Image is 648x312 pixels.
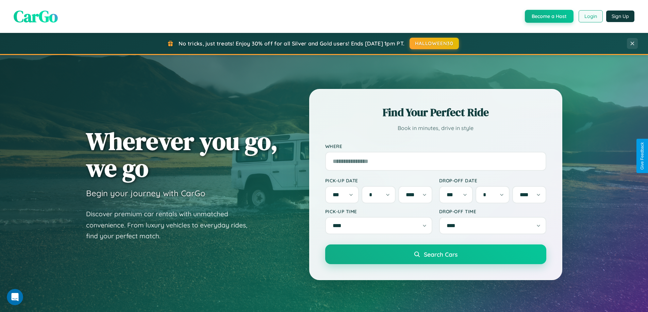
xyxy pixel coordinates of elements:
[325,105,546,120] h2: Find Your Perfect Ride
[325,143,546,149] label: Where
[325,244,546,264] button: Search Cars
[325,208,432,214] label: Pick-up Time
[439,208,546,214] label: Drop-off Time
[606,11,634,22] button: Sign Up
[424,251,458,258] span: Search Cars
[439,178,546,183] label: Drop-off Date
[86,188,205,198] h3: Begin your journey with CarGo
[525,10,574,23] button: Become a Host
[14,5,58,27] span: CarGo
[325,178,432,183] label: Pick-up Date
[640,142,645,170] div: Give Feedback
[179,40,404,47] span: No tricks, just treats! Enjoy 30% off for all Silver and Gold users! Ends [DATE] 1pm PT.
[7,289,23,305] iframe: Intercom live chat
[579,10,603,22] button: Login
[410,38,459,49] button: HALLOWEEN30
[86,128,278,181] h1: Wherever you go, we go
[325,123,546,133] p: Book in minutes, drive in style
[86,208,256,242] p: Discover premium car rentals with unmatched convenience. From luxury vehicles to everyday rides, ...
